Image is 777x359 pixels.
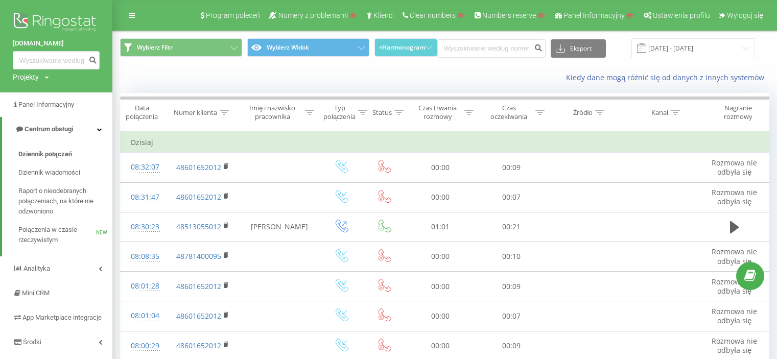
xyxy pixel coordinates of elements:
[240,212,319,242] td: [PERSON_NAME]
[712,158,757,177] span: Rozmowa nie odbyła się
[176,251,221,261] a: 48781400095
[176,192,221,202] a: 48601652012
[18,225,96,245] span: Połączenia w czasie rzeczywistym
[566,73,769,82] a: Kiedy dane mogą różnić się od danych z innych systemów
[278,11,348,19] span: Numery z problemami
[131,187,156,207] div: 08:31:47
[174,108,217,117] div: Numer klienta
[22,314,102,321] span: App Marketplace integracje
[206,11,260,19] span: Program poleceń
[13,51,100,69] input: Wyszukiwanie według numeru
[13,38,100,49] a: [DOMAIN_NAME]
[712,336,757,355] span: Rozmowa nie odbyła się
[485,104,533,121] div: Czas oczekiwania
[131,157,156,177] div: 08:32:07
[414,104,461,121] div: Czas trwania rozmowy
[18,101,74,108] span: Panel Informacyjny
[131,336,156,356] div: 08:00:29
[13,72,39,82] div: Projekty
[131,247,156,267] div: 08:08:35
[405,212,476,242] td: 01:01
[176,341,221,350] a: 48601652012
[176,281,221,291] a: 48601652012
[573,108,593,117] div: Źródło
[120,38,242,57] button: Wybierz Filtr
[323,104,356,121] div: Typ połączenia
[437,39,546,58] input: Wyszukiwanie według numeru
[131,306,156,326] div: 08:01:04
[727,11,763,19] span: Wyloguj się
[405,182,476,212] td: 00:00
[653,11,710,19] span: Ustawienia profilu
[247,38,369,57] button: Wybierz Widok
[18,167,80,178] span: Dziennik wiadomości
[25,125,73,133] span: Centrum obsługi
[18,221,112,249] a: Połączenia w czasie rzeczywistymNEW
[121,132,769,153] td: Dzisiaj
[476,272,547,301] td: 00:09
[712,306,757,325] span: Rozmowa nie odbyła się
[22,289,50,297] span: Mini CRM
[121,104,163,121] div: Data połączenia
[131,276,156,296] div: 08:01:28
[176,162,221,172] a: 48601652012
[2,117,112,141] a: Centrum obsługi
[476,182,547,212] td: 00:07
[176,311,221,321] a: 48601652012
[374,38,437,57] button: Harmonogram
[712,187,757,206] span: Rozmowa nie odbyła się
[131,217,156,237] div: 08:30:23
[476,242,547,271] td: 00:10
[373,11,394,19] span: Klienci
[482,11,536,19] span: Numbers reserve
[476,301,547,331] td: 00:07
[13,10,100,36] img: Ringostat logo
[372,108,392,117] div: Status
[405,272,476,301] td: 00:00
[712,277,757,296] span: Rozmowa nie odbyła się
[551,39,606,58] button: Eksport
[18,186,107,217] span: Raport o nieodebranych połączeniach, na które nie odzwoniono
[563,11,625,19] span: Panel Informacyjny
[18,149,72,159] span: Dziennik połączeń
[405,301,476,331] td: 00:00
[405,242,476,271] td: 00:00
[23,338,41,346] span: Środki
[137,43,173,52] span: Wybierz Filtr
[176,222,221,231] a: 48513055012
[651,108,668,117] div: Kanał
[18,145,112,163] a: Dziennik połączeń
[23,265,50,272] span: Analityka
[18,163,112,182] a: Dziennik wiadomości
[712,247,757,266] span: Rozmowa nie odbyła się
[243,104,302,121] div: Imię i nazwisko pracownika
[710,104,766,121] div: Nagranie rozmowy
[476,153,547,182] td: 00:09
[405,153,476,182] td: 00:00
[410,11,456,19] span: Clear numbers
[476,212,547,242] td: 00:21
[382,44,425,51] span: Harmonogram
[18,182,112,221] a: Raport o nieodebranych połączeniach, na które nie odzwoniono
